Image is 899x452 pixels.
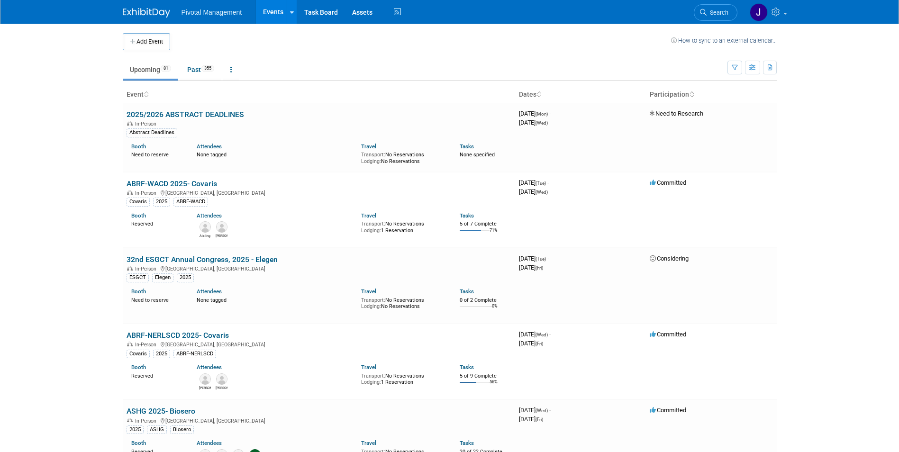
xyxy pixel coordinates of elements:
[199,385,211,390] div: Robert Riegelhaupt
[536,90,541,98] a: Sort by Start Date
[127,350,150,358] div: Covaris
[460,373,511,380] div: 5 of 9 Complete
[361,364,376,371] a: Travel
[153,198,170,206] div: 2025
[536,265,543,271] span: (Fri)
[127,266,133,271] img: In-Person Event
[127,179,217,188] a: ABRF-WACD 2025- Covaris
[519,331,551,338] span: [DATE]
[216,233,227,238] div: Sujash Chatterjee
[361,379,381,385] span: Lodging:
[361,212,376,219] a: Travel
[123,8,170,18] img: ExhibitDay
[180,61,221,79] a: Past355
[549,110,551,117] span: -
[170,425,194,434] div: Biosero
[519,264,543,271] span: [DATE]
[197,295,354,304] div: None tagged
[519,110,551,117] span: [DATE]
[361,371,445,386] div: No Reservations 1 Reservation
[127,416,511,424] div: [GEOGRAPHIC_DATA], [GEOGRAPHIC_DATA]
[197,440,222,446] a: Attendees
[361,219,445,234] div: No Reservations 1 Reservation
[127,255,278,264] a: 32nd ESGCT Annual Congress, 2025 - Elegen
[131,143,146,150] a: Booth
[127,198,150,206] div: Covaris
[361,295,445,310] div: No Reservations No Reservations
[197,288,222,295] a: Attendees
[199,233,211,238] div: Aisling Power
[707,9,728,16] span: Search
[536,417,543,422] span: (Fri)
[361,303,381,309] span: Lodging:
[361,297,385,303] span: Transport:
[650,255,689,262] span: Considering
[200,221,211,233] img: Aisling Power
[161,65,171,72] span: 81
[135,266,159,272] span: In-Person
[173,198,208,206] div: ABRF-WACD
[547,179,549,186] span: -
[361,143,376,150] a: Travel
[361,440,376,446] a: Travel
[492,304,498,316] td: 0%
[650,407,686,414] span: Committed
[123,61,178,79] a: Upcoming81
[536,181,546,186] span: (Tue)
[197,150,354,158] div: None tagged
[216,385,227,390] div: Jared Hoffman
[182,9,242,16] span: Pivotal Management
[536,408,548,413] span: (Wed)
[689,90,694,98] a: Sort by Participation Type
[135,342,159,348] span: In-Person
[460,297,511,304] div: 0 of 2 Complete
[361,221,385,227] span: Transport:
[131,295,183,304] div: Need to reserve
[127,331,229,340] a: ABRF-NERLSCD 2025- Covaris
[361,158,381,164] span: Lodging:
[177,273,194,282] div: 2025
[127,189,511,196] div: [GEOGRAPHIC_DATA], [GEOGRAPHIC_DATA]
[152,273,173,282] div: Elegen
[519,179,549,186] span: [DATE]
[127,342,133,346] img: In-Person Event
[173,350,216,358] div: ABRF-NERLSCD
[536,190,548,195] span: (Wed)
[536,341,543,346] span: (Fri)
[460,221,511,227] div: 5 of 7 Complete
[127,110,244,119] a: 2025/2026 ABSTRACT DEADLINES
[127,273,149,282] div: ESGCT
[694,4,737,21] a: Search
[153,350,170,358] div: 2025
[131,212,146,219] a: Booth
[131,440,146,446] a: Booth
[490,228,498,241] td: 71%
[135,190,159,196] span: In-Person
[519,416,543,423] span: [DATE]
[460,143,474,150] a: Tasks
[549,331,551,338] span: -
[361,227,381,234] span: Lodging:
[131,371,183,380] div: Reserved
[547,255,549,262] span: -
[197,364,222,371] a: Attendees
[646,87,777,103] th: Participation
[216,221,227,233] img: Sujash Chatterjee
[127,407,195,416] a: ASHG 2025- Biosero
[549,407,551,414] span: -
[147,425,167,434] div: ASHG
[361,288,376,295] a: Travel
[135,121,159,127] span: In-Person
[127,418,133,423] img: In-Person Event
[131,150,183,158] div: Need to reserve
[460,212,474,219] a: Tasks
[197,143,222,150] a: Attendees
[515,87,646,103] th: Dates
[144,90,148,98] a: Sort by Event Name
[201,65,214,72] span: 355
[127,128,177,137] div: Abstract Deadlines
[519,119,548,126] span: [DATE]
[127,190,133,195] img: In-Person Event
[460,364,474,371] a: Tasks
[519,407,551,414] span: [DATE]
